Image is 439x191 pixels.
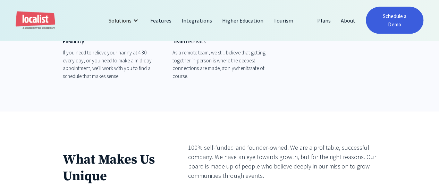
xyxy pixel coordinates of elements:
[109,16,132,25] div: Solutions
[103,12,145,29] div: Solutions
[63,152,157,185] h1: What Makes Us Unique
[312,12,336,29] a: Plans
[63,49,157,80] div: If you need to relieve your nanny at 4:30 every day, or you need to make a mid-day appointment, w...
[172,49,267,80] div: As a remote team, we still believe that getting together in-person is where the deepest connectio...
[16,11,55,30] a: home
[336,12,361,29] a: About
[176,12,217,29] a: Integrations
[217,12,269,29] a: Higher Education
[269,12,298,29] a: Tourism
[63,38,157,46] div: Flexbility
[366,7,423,34] a: Schedule a Demo
[172,38,267,46] div: Team retreats
[188,143,376,180] div: 100% self-funded and founder-owned. We are a profitable, successful company. We have an eye towar...
[145,12,176,29] a: Features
